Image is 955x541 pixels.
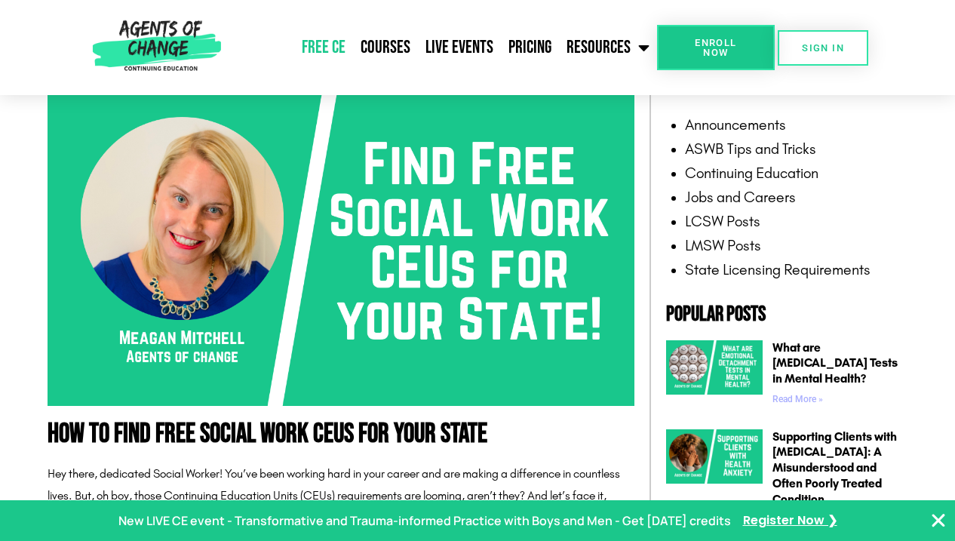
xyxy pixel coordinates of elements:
a: What are Emotional Detachment Tests in Mental Health [666,340,763,410]
h1: How to Find Free Social Work CEUs for Your State [48,421,634,448]
a: Live Events [418,29,501,66]
a: Free CE [294,29,353,66]
a: Enroll Now [657,25,774,70]
a: State Licensing Requirements [685,260,871,278]
img: Health Anxiety A Misunderstood and Often Poorly Treated Condition [666,429,763,484]
a: Read more about What are Emotional Detachment Tests in Mental Health? [772,394,823,404]
a: Jobs and Careers [685,188,796,206]
a: What are [MEDICAL_DATA] Tests in Mental Health? [772,340,898,386]
a: Announcements [685,115,786,134]
a: LMSW Posts [685,236,761,254]
button: Close Banner [929,512,947,530]
a: LCSW Posts [685,212,760,230]
a: Supporting Clients with [MEDICAL_DATA]: A Misunderstood and Often Poorly Treated Condition [772,429,897,506]
a: Continuing Education [685,164,818,182]
a: Resources [559,29,657,66]
nav: Menu [227,29,657,66]
a: SIGN IN [778,30,868,66]
h2: Popular Posts [666,304,907,325]
span: Enroll Now [681,38,750,57]
a: Courses [353,29,418,66]
img: What are Emotional Detachment Tests in Mental Health [666,340,763,395]
p: New LIVE CE event - Transformative and Trauma-informed Practice with Boys and Men - Get [DATE] cr... [118,510,731,532]
a: Register Now ❯ [743,510,837,532]
a: Pricing [501,29,559,66]
a: Health Anxiety A Misunderstood and Often Poorly Treated Condition [666,429,763,531]
a: ASWB Tips and Tricks [685,140,816,158]
span: SIGN IN [802,43,844,53]
p: Hey there, dedicated Social Worker! You’ve been working hard in your career and are making a diff... [48,463,634,528]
